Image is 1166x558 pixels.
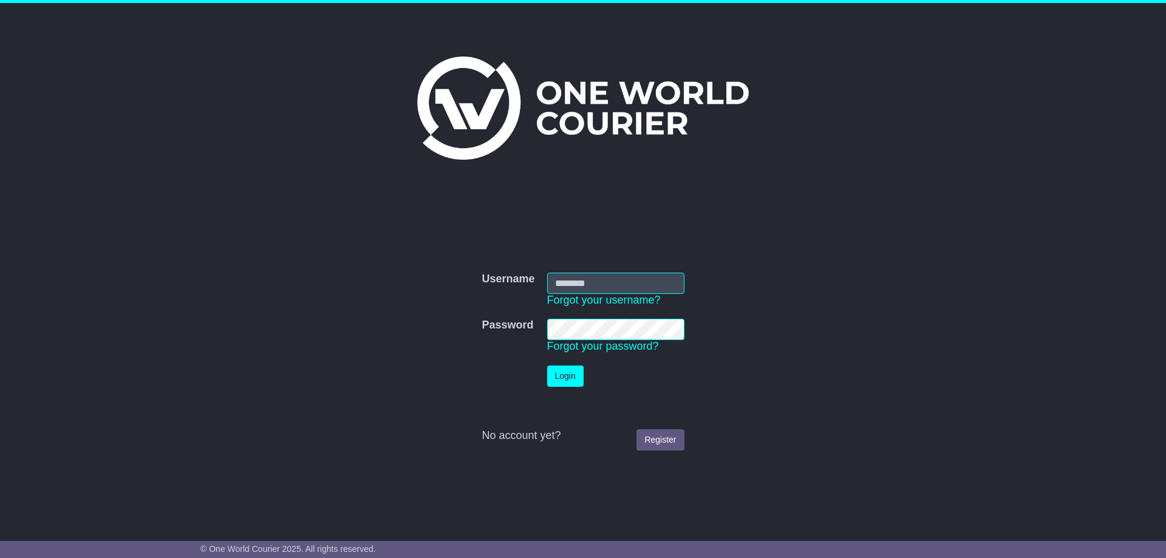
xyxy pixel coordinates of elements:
a: Register [636,429,684,451]
label: Password [482,319,533,332]
img: One World [417,56,749,160]
label: Username [482,273,534,286]
button: Login [547,366,584,387]
span: © One World Courier 2025. All rights reserved. [200,544,376,554]
div: No account yet? [482,429,684,443]
a: Forgot your password? [547,340,659,352]
a: Forgot your username? [547,294,661,306]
